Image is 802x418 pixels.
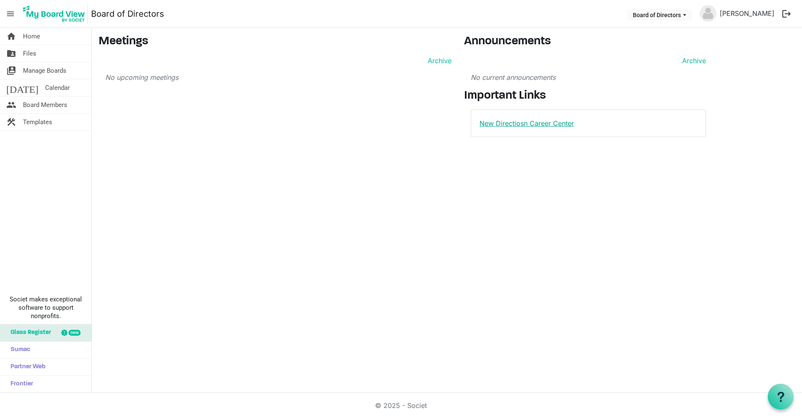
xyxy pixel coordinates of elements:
[99,35,452,49] h3: Meetings
[23,114,52,130] span: Templates
[6,376,33,393] span: Frontier
[105,72,452,82] p: No upcoming meetings
[6,28,16,45] span: home
[23,97,67,113] span: Board Members
[627,9,692,20] button: Board of Directors dropdownbutton
[23,62,66,79] span: Manage Boards
[424,56,452,66] a: Archive
[23,45,36,62] span: Files
[69,330,81,336] div: new
[679,56,706,66] a: Archive
[6,324,51,341] span: Glass Register
[4,295,88,320] span: Societ makes exceptional software to support nonprofits.
[6,62,16,79] span: switch_account
[6,45,16,62] span: folder_shared
[464,35,713,49] h3: Announcements
[6,79,38,96] span: [DATE]
[375,401,427,410] a: © 2025 - Societ
[45,79,70,96] span: Calendar
[6,97,16,113] span: people
[20,3,88,24] img: My Board View Logo
[700,5,716,22] img: no-profile-picture.svg
[91,5,164,22] a: Board of Directors
[6,359,46,375] span: Partner Web
[6,114,16,130] span: construction
[464,89,713,103] h3: Important Links
[23,28,40,45] span: Home
[3,6,18,22] span: menu
[778,5,795,23] button: logout
[716,5,778,22] a: [PERSON_NAME]
[6,342,30,358] span: Sumac
[20,3,91,24] a: My Board View Logo
[480,119,574,127] a: New Directiosn Career Center
[471,72,706,82] p: No current announcements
